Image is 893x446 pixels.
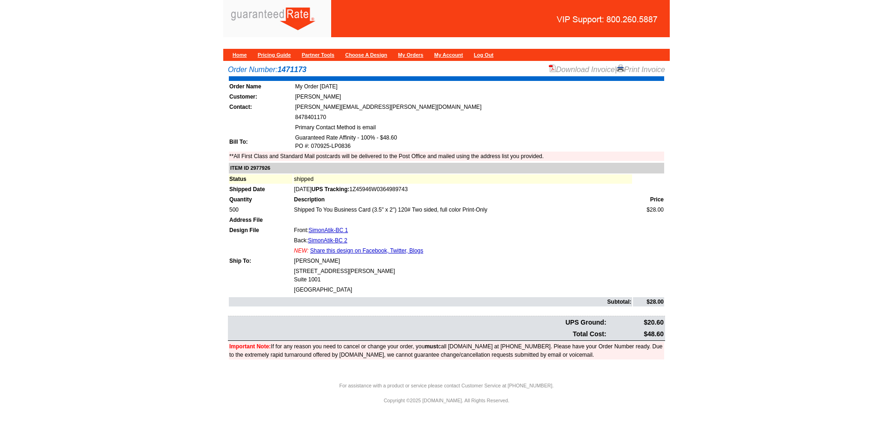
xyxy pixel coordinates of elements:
td: Address File [229,215,293,225]
a: My Account [434,52,463,58]
td: ITEM ID 2977926 [229,163,664,173]
td: Total Cost: [229,329,607,339]
a: Log Out [474,52,493,58]
td: 8478401170 [294,113,664,122]
td: $20.60 [608,317,664,328]
td: 500 [229,205,293,214]
img: small-pdf-icon.gif [549,65,556,72]
td: $28.00 [633,205,664,214]
td: UPS Ground: [229,317,607,328]
td: Order Name [229,82,293,91]
a: Download Invoice [549,66,615,73]
td: Bill To: [229,133,293,151]
td: Ship To: [229,256,293,266]
td: [DATE] [293,185,632,194]
td: Front: [293,226,632,235]
font: Important Note: [229,343,271,350]
td: Description [293,195,632,204]
td: If for any reason you need to cancel or change your order, you call [DOMAIN_NAME] at [PHONE_NUMBE... [229,342,664,359]
a: SimonAtik-BC 2 [308,237,347,244]
a: Choose A Design [345,52,387,58]
a: Home [233,52,247,58]
td: Contact: [229,102,293,112]
b: must [425,343,438,350]
img: small-print-icon.gif [617,65,624,72]
a: SimonAtik-BC 1 [308,227,348,233]
td: My Order [DATE] [294,82,664,91]
strong: 1471173 [278,66,307,73]
td: Guaranteed Rate Affinity - 100% - $48.60 PO #: 070925-LP0836 [294,133,664,151]
span: NEW: [294,247,308,254]
td: Design File [229,226,293,235]
td: Quantity [229,195,293,204]
td: Primary Contact Method is email [294,123,664,132]
td: Shipped To You Business Card (3.5" x 2") 120# Two sided, full color Print-Only [293,205,632,214]
td: [PERSON_NAME] [293,256,632,266]
a: My Orders [398,52,423,58]
td: Customer: [229,92,293,101]
td: Price [633,195,664,204]
td: Subtotal: [229,297,632,306]
td: [GEOGRAPHIC_DATA] [293,285,632,294]
td: **All First Class and Standard Mail postcards will be delivered to the Post Office and mailed usi... [229,152,664,161]
a: Share this design on Facebook, Twitter, Blogs [310,247,423,254]
td: [PERSON_NAME][EMAIL_ADDRESS][PERSON_NAME][DOMAIN_NAME] [294,102,664,112]
td: [STREET_ADDRESS][PERSON_NAME] Suite 1001 [293,266,632,284]
strong: UPS Tracking: [312,186,349,193]
td: $48.60 [608,329,664,339]
a: Pricing Guide [258,52,291,58]
a: Print Invoice [617,66,665,73]
td: $28.00 [633,297,664,306]
td: Back: [293,236,632,245]
div: | [549,64,666,75]
span: 1Z45946W0364989743 [312,186,408,193]
div: Order Number: [228,64,665,75]
td: shipped [293,174,632,184]
a: Partner Tools [302,52,334,58]
td: [PERSON_NAME] [294,92,664,101]
td: Status [229,174,293,184]
td: Shipped Date [229,185,293,194]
